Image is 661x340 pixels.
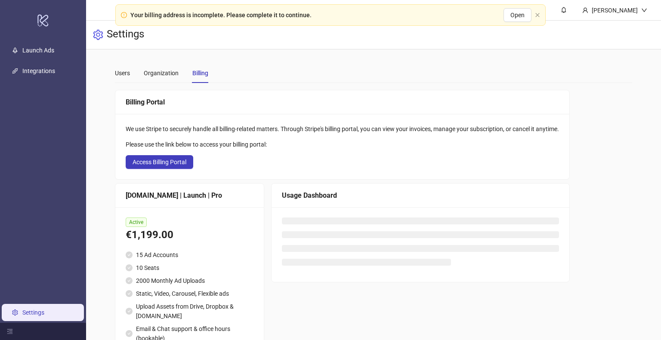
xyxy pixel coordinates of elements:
[22,67,55,74] a: Integrations
[126,290,133,297] span: check-circle
[126,97,559,107] div: Billing Portal
[22,47,54,54] a: Launch Ads
[126,276,253,285] li: 2000 Monthly Ad Uploads
[126,277,133,284] span: check-circle
[561,7,567,13] span: bell
[126,263,253,273] li: 10 Seats
[582,7,588,13] span: user
[121,12,127,18] span: exclamation-circle
[144,68,179,78] div: Organization
[126,140,559,149] div: Please use the link below to access your billing portal:
[115,68,130,78] div: Users
[126,155,193,169] button: Access Billing Portal
[126,124,559,134] div: We use Stripe to securely handle all billing-related matters. Through Stripe's billing portal, yo...
[7,328,13,334] span: menu-fold
[126,302,253,321] li: Upload Assets from Drive, Dropbox & [DOMAIN_NAME]
[133,159,186,165] span: Access Billing Portal
[126,289,253,298] li: Static, Video, Carousel, Flexible ads
[126,251,133,258] span: check-circle
[503,8,531,22] button: Open
[641,7,647,13] span: down
[126,217,147,227] span: Active
[192,68,208,78] div: Billing
[126,308,133,315] span: check-circle
[282,190,559,201] div: Usage Dashboard
[107,28,144,42] h3: Settings
[126,264,133,271] span: check-circle
[130,10,312,20] div: Your billing address is incomplete. Please complete it to continue.
[126,250,253,260] li: 15 Ad Accounts
[126,227,253,243] div: €1,199.00
[93,30,103,40] span: setting
[126,330,133,337] span: check-circle
[535,12,540,18] button: close
[22,309,44,316] a: Settings
[510,12,525,18] span: Open
[588,6,641,15] div: [PERSON_NAME]
[126,190,253,201] div: [DOMAIN_NAME] | Launch | Pro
